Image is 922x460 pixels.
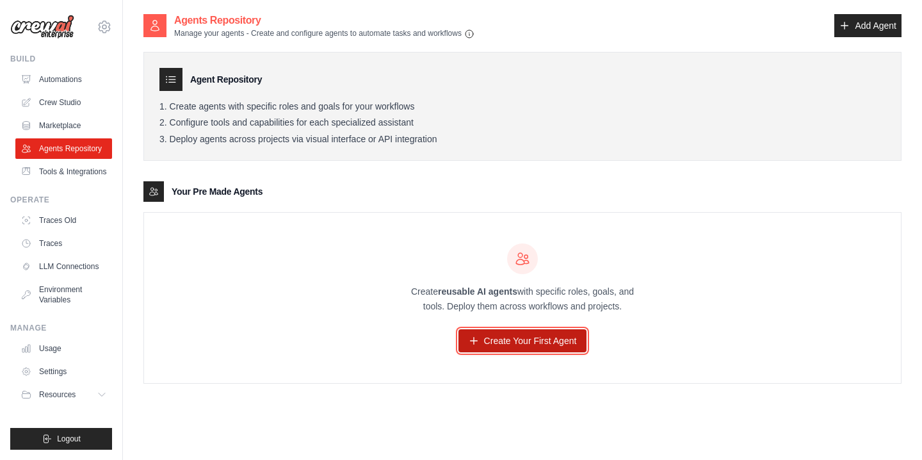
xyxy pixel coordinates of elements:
div: Operate [10,195,112,205]
img: Logo [10,15,74,39]
a: Settings [15,361,112,382]
h3: Your Pre Made Agents [172,185,263,198]
a: Usage [15,338,112,359]
a: LLM Connections [15,256,112,277]
li: Configure tools and capabilities for each specialized assistant [159,117,886,129]
p: Manage your agents - Create and configure agents to automate tasks and workflows [174,28,474,39]
button: Resources [15,384,112,405]
a: Crew Studio [15,92,112,113]
li: Create agents with specific roles and goals for your workflows [159,101,886,113]
a: Tools & Integrations [15,161,112,182]
span: Resources [39,390,76,400]
li: Deploy agents across projects via visual interface or API integration [159,134,886,145]
div: Manage [10,323,112,333]
a: Traces Old [15,210,112,231]
a: Automations [15,69,112,90]
span: Logout [57,434,81,444]
a: Traces [15,233,112,254]
a: Environment Variables [15,279,112,310]
div: Build [10,54,112,64]
h2: Agents Repository [174,13,474,28]
p: Create with specific roles, goals, and tools. Deploy them across workflows and projects. [400,284,645,314]
button: Logout [10,428,112,450]
a: Create Your First Agent [458,329,587,352]
h3: Agent Repository [190,73,262,86]
a: Agents Repository [15,138,112,159]
strong: reusable AI agents [438,286,517,297]
a: Marketplace [15,115,112,136]
a: Add Agent [834,14,902,37]
iframe: Chat Widget [858,398,922,460]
